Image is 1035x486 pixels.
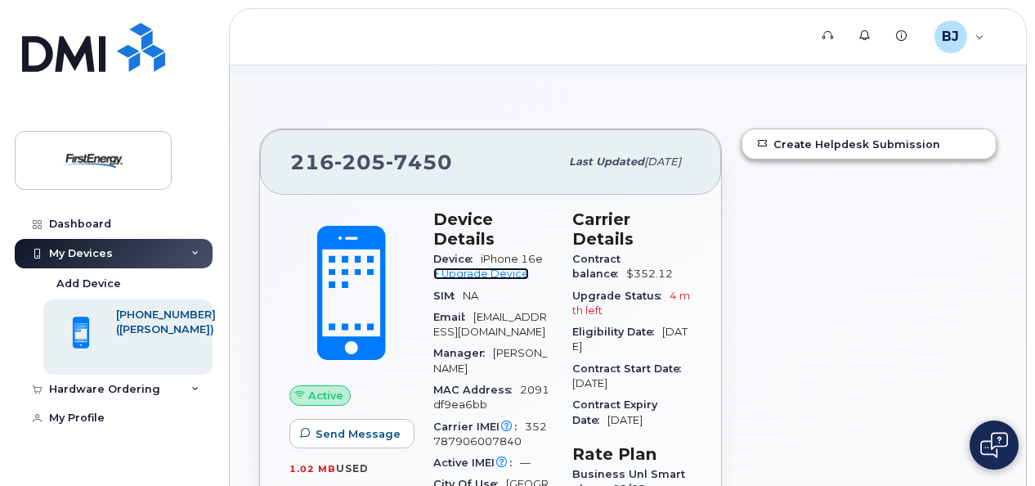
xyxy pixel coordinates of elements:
div: Brown, Jason J [923,20,996,53]
span: $352.12 [626,268,673,280]
span: SIM [433,290,463,302]
span: 4 mth left [572,290,690,317]
span: Eligibility Date [572,326,662,338]
span: [DATE] [607,414,643,426]
span: [EMAIL_ADDRESS][DOMAIN_NAME] [433,311,547,338]
span: BJ [942,27,959,47]
img: Open chat [980,432,1008,458]
span: Active [308,388,343,403]
h3: Carrier Details [572,209,692,249]
span: 216 [290,150,452,174]
span: [DATE] [572,377,607,389]
h3: Device Details [433,209,553,249]
span: Carrier IMEI [433,421,525,433]
span: [PERSON_NAME] [433,347,547,374]
span: 1.02 MB [289,463,336,475]
span: Send Message [316,426,401,442]
button: Send Message [289,419,414,448]
span: Contract Expiry Date [572,398,657,425]
span: used [336,462,369,475]
span: Contract balance [572,253,626,280]
span: 352787906007840 [433,421,547,448]
span: 7450 [386,150,452,174]
span: MAC Address [433,384,520,396]
span: NA [463,290,478,302]
span: 205 [334,150,386,174]
span: Manager [433,347,493,359]
a: + Upgrade Device [433,268,529,280]
span: [DATE] [644,155,681,168]
h3: Rate Plan [572,444,692,464]
a: Create Helpdesk Submission [742,129,996,159]
span: Email [433,311,473,323]
span: — [520,457,531,469]
span: Upgrade Status [572,290,670,302]
span: Last updated [569,155,644,168]
span: Device [433,253,481,265]
span: Contract Start Date [572,362,689,375]
span: iPhone 16e [481,253,543,265]
span: Active IMEI [433,457,520,469]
